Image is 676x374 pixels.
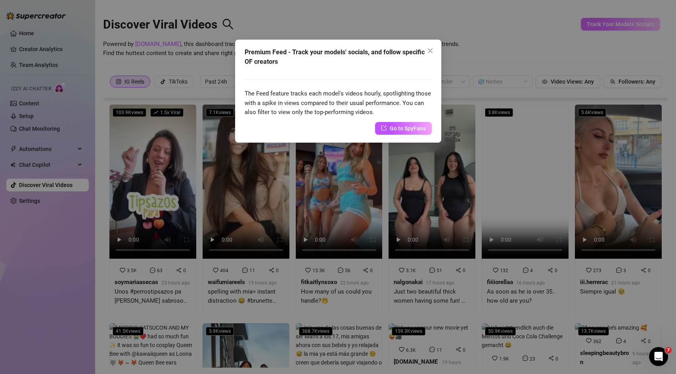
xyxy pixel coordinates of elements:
[665,347,672,353] span: 7
[381,125,387,131] span: export
[245,48,432,67] div: Premium Feed - Track your models' socials, and follow specific OF creators
[649,347,668,366] iframe: Intercom live chat
[245,90,431,116] span: The Feed feature tracks each model's videos hourly, spotlighting those with a spike in views comp...
[424,44,437,57] button: Close
[427,48,433,54] span: close
[424,48,437,54] span: Close
[390,124,426,133] span: Go to SpyFans
[375,122,432,135] a: Go to SpyFans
